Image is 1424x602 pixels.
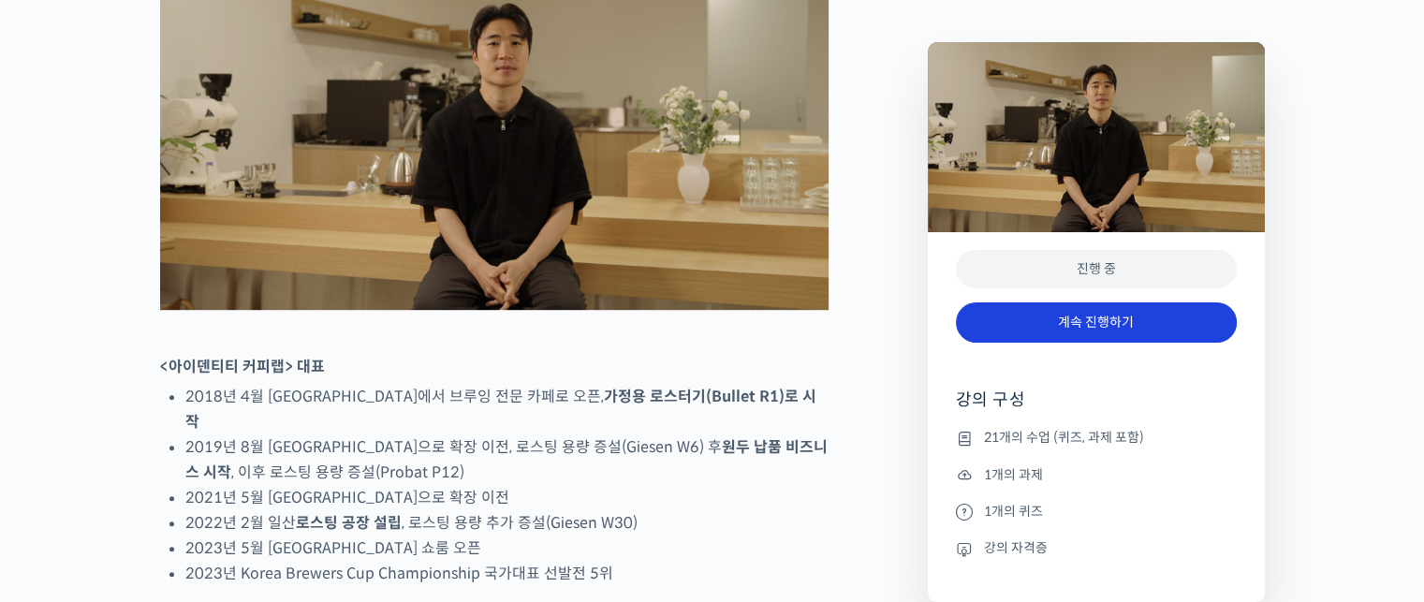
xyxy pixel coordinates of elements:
span: 대화 [171,476,194,491]
li: 1개의 퀴즈 [956,501,1237,523]
li: 1개의 과제 [956,463,1237,486]
strong: <아이덴티티 커피랩> 대표 [160,357,325,376]
span: 설정 [289,475,312,490]
a: 대화 [124,447,242,493]
li: 2023년 Korea Brewers Cup Championship 국가대표 선발전 5위 [185,561,829,586]
li: 2019년 8월 [GEOGRAPHIC_DATA]으로 확장 이전, 로스팅 용량 증설(Giesen W6) 후 , 이후 로스팅 용량 증설(Probat P12) [185,434,829,485]
a: 설정 [242,447,360,493]
li: 21개의 수업 (퀴즈, 과제 포함) [956,427,1237,449]
div: 진행 중 [956,251,1237,289]
li: 강의 자격증 [956,537,1237,560]
span: 홈 [59,475,70,490]
li: 2023년 5월 [GEOGRAPHIC_DATA] 쇼룸 오픈 [185,536,829,561]
a: 계속 진행하기 [956,302,1237,343]
a: 홈 [6,447,124,493]
h4: 강의 구성 [956,389,1237,427]
li: 2022년 2월 일산 , 로스팅 용량 추가 증설(Giesen W30) [185,510,829,536]
li: 2021년 5월 [GEOGRAPHIC_DATA]으로 확장 이전 [185,485,829,510]
strong: 로스팅 공장 설립 [296,513,402,533]
li: 2018년 4월 [GEOGRAPHIC_DATA]에서 브루잉 전문 카페로 오픈, [185,384,829,434]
